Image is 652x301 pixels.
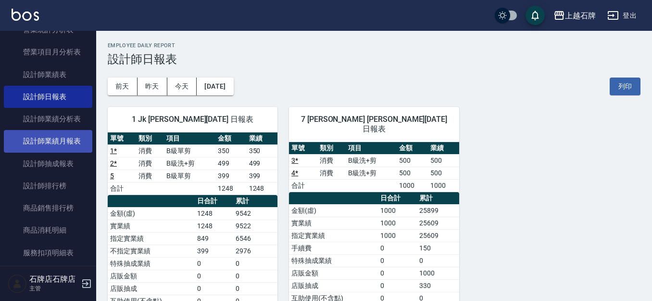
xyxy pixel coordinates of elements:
td: 0 [233,270,277,282]
td: 500 [428,167,459,179]
th: 類別 [136,132,164,145]
td: 500 [397,154,428,167]
td: 1000 [428,179,459,192]
td: 0 [233,257,277,270]
td: 實業績 [108,220,195,232]
td: 0 [233,282,277,295]
table: a dense table [289,142,459,192]
th: 項目 [346,142,397,155]
td: 店販抽成 [108,282,195,295]
td: 0 [378,267,417,279]
td: 合計 [289,179,317,192]
th: 單號 [289,142,317,155]
td: 25899 [417,204,459,217]
td: 399 [215,170,247,182]
img: Person [8,274,27,293]
td: 店販金額 [108,270,195,282]
a: 設計師業績月報表 [4,130,92,152]
td: 消費 [136,157,164,170]
th: 金額 [215,132,247,145]
th: 業績 [247,132,278,145]
td: B級單剪 [164,144,215,157]
td: 店販金額 [289,267,378,279]
td: 350 [215,144,247,157]
td: 0 [378,242,417,254]
td: 金額(虛) [289,204,378,217]
td: 1248 [215,182,247,195]
td: 350 [247,144,278,157]
td: 6546 [233,232,277,245]
td: 399 [247,170,278,182]
button: 前天 [108,78,138,95]
h3: 設計師日報表 [108,52,640,66]
td: 0 [378,279,417,292]
td: 9522 [233,220,277,232]
td: 9542 [233,207,277,220]
td: 499 [247,157,278,170]
td: 1248 [247,182,278,195]
a: 設計師業績表 [4,64,92,86]
th: 業績 [428,142,459,155]
td: 500 [397,167,428,179]
td: B級洗+剪 [346,154,397,167]
td: 指定實業績 [289,229,378,242]
a: 服務扣項明細表 [4,242,92,264]
a: 設計師業績分析表 [4,108,92,130]
td: 消費 [317,167,346,179]
td: 合計 [108,182,136,195]
button: 列印 [610,78,640,95]
td: 330 [417,279,459,292]
td: 特殊抽成業績 [289,254,378,267]
td: 金額(虛) [108,207,195,220]
a: 設計師日報表 [4,86,92,108]
div: 上越石牌 [565,10,596,22]
th: 累計 [233,195,277,208]
td: 0 [195,270,233,282]
th: 累計 [417,192,459,205]
h2: Employee Daily Report [108,42,640,49]
a: 5 [110,172,114,180]
td: B級單剪 [164,170,215,182]
td: 2976 [233,245,277,257]
td: 500 [428,154,459,167]
span: 1 Jk [PERSON_NAME][DATE] 日報表 [119,115,266,124]
td: 0 [378,254,417,267]
th: 類別 [317,142,346,155]
td: 399 [195,245,233,257]
td: 特殊抽成業績 [108,257,195,270]
td: 0 [195,282,233,295]
button: [DATE] [197,78,233,95]
th: 日合計 [195,195,233,208]
td: 25609 [417,229,459,242]
td: 手續費 [289,242,378,254]
td: 消費 [136,170,164,182]
a: 設計師抽成報表 [4,153,92,175]
th: 項目 [164,132,215,145]
th: 日合計 [378,192,417,205]
button: 昨天 [138,78,167,95]
button: 登出 [603,7,640,25]
a: 單一服務項目查詢 [4,264,92,286]
h5: 石牌店石牌店 [29,275,78,284]
td: 499 [215,157,247,170]
a: 設計師排行榜 [4,175,92,197]
a: 商品消耗明細 [4,219,92,241]
th: 單號 [108,132,136,145]
button: 今天 [167,78,197,95]
td: 1000 [397,179,428,192]
td: 1248 [195,220,233,232]
td: 指定實業績 [108,232,195,245]
td: 0 [195,257,233,270]
td: B級洗+剪 [346,167,397,179]
td: 消費 [136,144,164,157]
td: 消費 [317,154,346,167]
td: 不指定實業績 [108,245,195,257]
p: 主管 [29,284,78,293]
button: save [526,6,545,25]
td: 1000 [378,204,417,217]
th: 金額 [397,142,428,155]
a: 商品銷售排行榜 [4,197,92,219]
button: 上越石牌 [550,6,600,26]
td: 店販抽成 [289,279,378,292]
span: 7 [PERSON_NAME] [PERSON_NAME][DATE] 日報表 [301,115,447,134]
